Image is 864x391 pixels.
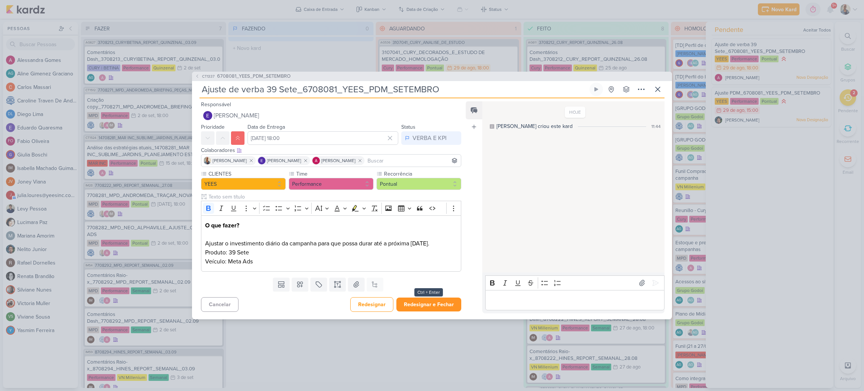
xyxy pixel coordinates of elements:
[401,131,461,145] button: VERBA E KPI
[258,157,265,164] img: Eduardo Quaresma
[295,170,373,178] label: Time
[204,157,211,164] img: Iara Santos
[247,124,285,130] label: Data de Entrega
[414,288,443,296] div: Ctrl + Enter
[207,193,461,201] input: Texto sem título
[651,123,661,130] div: 11:44
[485,275,664,290] div: Editor toolbar
[376,178,461,190] button: Pontual
[201,74,216,79] span: CT1337
[205,222,239,229] strong: O que fazer?
[201,215,461,272] div: Editor editing area: main
[199,83,588,96] input: Kard Sem Título
[401,124,415,130] label: Status
[247,131,398,145] input: Select a date
[205,257,457,266] p: Veículo: Meta Ads
[321,157,355,164] span: [PERSON_NAME]
[208,170,286,178] label: CLIENTES
[201,109,461,122] button: [PERSON_NAME]
[485,290,664,311] div: Editor editing area: main
[267,157,301,164] span: [PERSON_NAME]
[203,111,212,120] img: Eduardo Quaresma
[205,221,457,257] p: Ajustar o investimento diário da campanha para que possa durar até a próxima [DATE]. Produto: 39 ...
[201,178,286,190] button: YEES
[214,111,259,120] span: [PERSON_NAME]
[217,73,291,80] span: 6708081_YEES_PDM_SETEMBRO
[312,157,320,164] img: Alessandra Gomes
[195,73,291,80] button: CT1337 6708081_YEES_PDM_SETEMBRO
[383,170,461,178] label: Recorrência
[201,201,461,215] div: Editor toolbar
[366,156,459,165] input: Buscar
[593,86,599,92] div: Ligar relógio
[412,134,447,143] div: VERBA E KPI
[201,101,231,108] label: Responsável
[396,298,461,311] button: Redesignar e Fechar
[201,146,461,154] div: Colaboradores
[496,122,573,130] div: [PERSON_NAME] criou este kard
[201,124,225,130] label: Prioridade
[350,297,393,312] button: Redesignar
[213,157,247,164] span: [PERSON_NAME]
[201,297,238,312] button: Cancelar
[289,178,373,190] button: Performance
